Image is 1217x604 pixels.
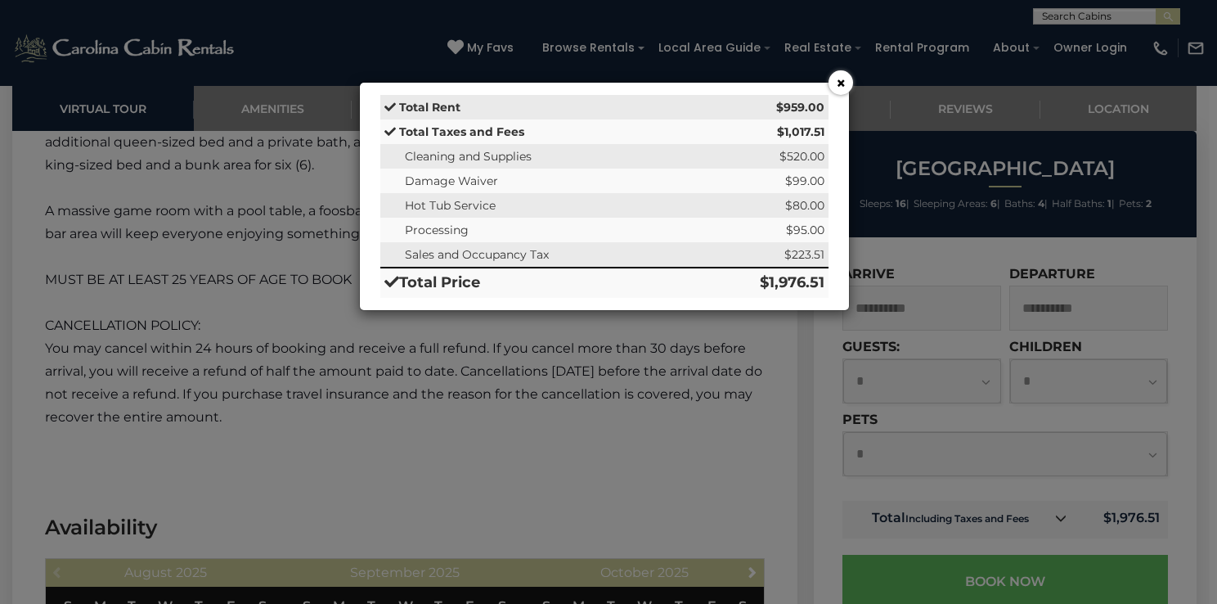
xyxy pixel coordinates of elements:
[695,268,829,298] td: $1,976.51
[829,70,853,95] button: ×
[695,218,829,242] td: $95.00
[405,198,496,213] span: Hot Tub Service
[405,174,498,188] span: Damage Waiver
[777,124,824,139] strong: $1,017.51
[405,223,469,237] span: Processing
[695,242,829,268] td: $223.51
[695,193,829,218] td: $80.00
[405,149,532,164] span: Cleaning and Supplies
[776,100,824,115] strong: $959.00
[695,144,829,169] td: $520.00
[695,169,829,193] td: $99.00
[399,100,460,115] strong: Total Rent
[399,124,524,139] strong: Total Taxes and Fees
[380,268,695,298] td: Total Price
[405,247,549,262] span: Sales and Occupancy Tax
